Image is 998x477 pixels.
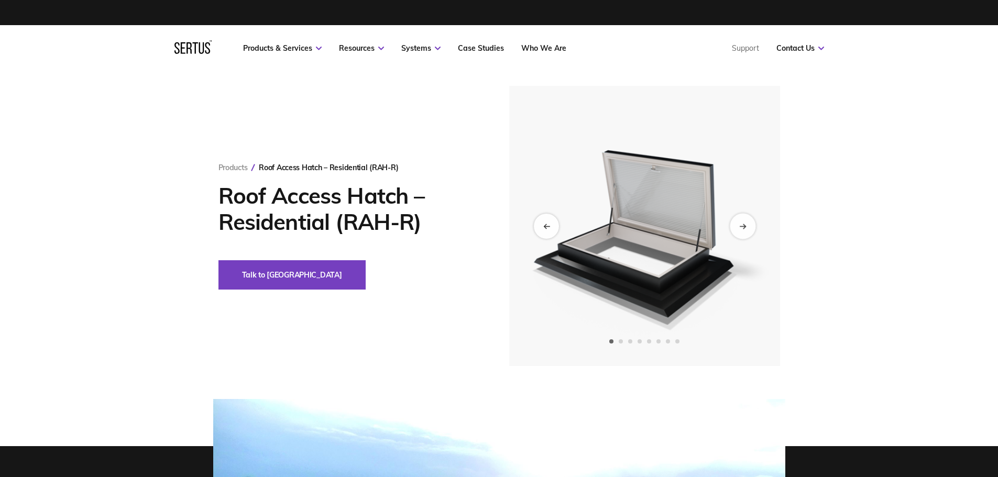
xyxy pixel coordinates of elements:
[218,183,478,235] h1: Roof Access Hatch – Residential (RAH-R)
[521,43,566,53] a: Who We Are
[732,43,759,53] a: Support
[401,43,441,53] a: Systems
[656,339,661,343] span: Go to slide 6
[675,339,679,343] span: Go to slide 8
[243,43,322,53] a: Products & Services
[534,214,559,239] div: Previous slide
[619,339,623,343] span: Go to slide 2
[730,213,755,239] div: Next slide
[809,356,998,477] iframe: Chat Widget
[218,260,366,290] button: Talk to [GEOGRAPHIC_DATA]
[638,339,642,343] span: Go to slide 4
[458,43,504,53] a: Case Studies
[647,339,651,343] span: Go to slide 5
[666,339,670,343] span: Go to slide 7
[218,163,248,172] a: Products
[628,339,632,343] span: Go to slide 3
[339,43,384,53] a: Resources
[776,43,824,53] a: Contact Us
